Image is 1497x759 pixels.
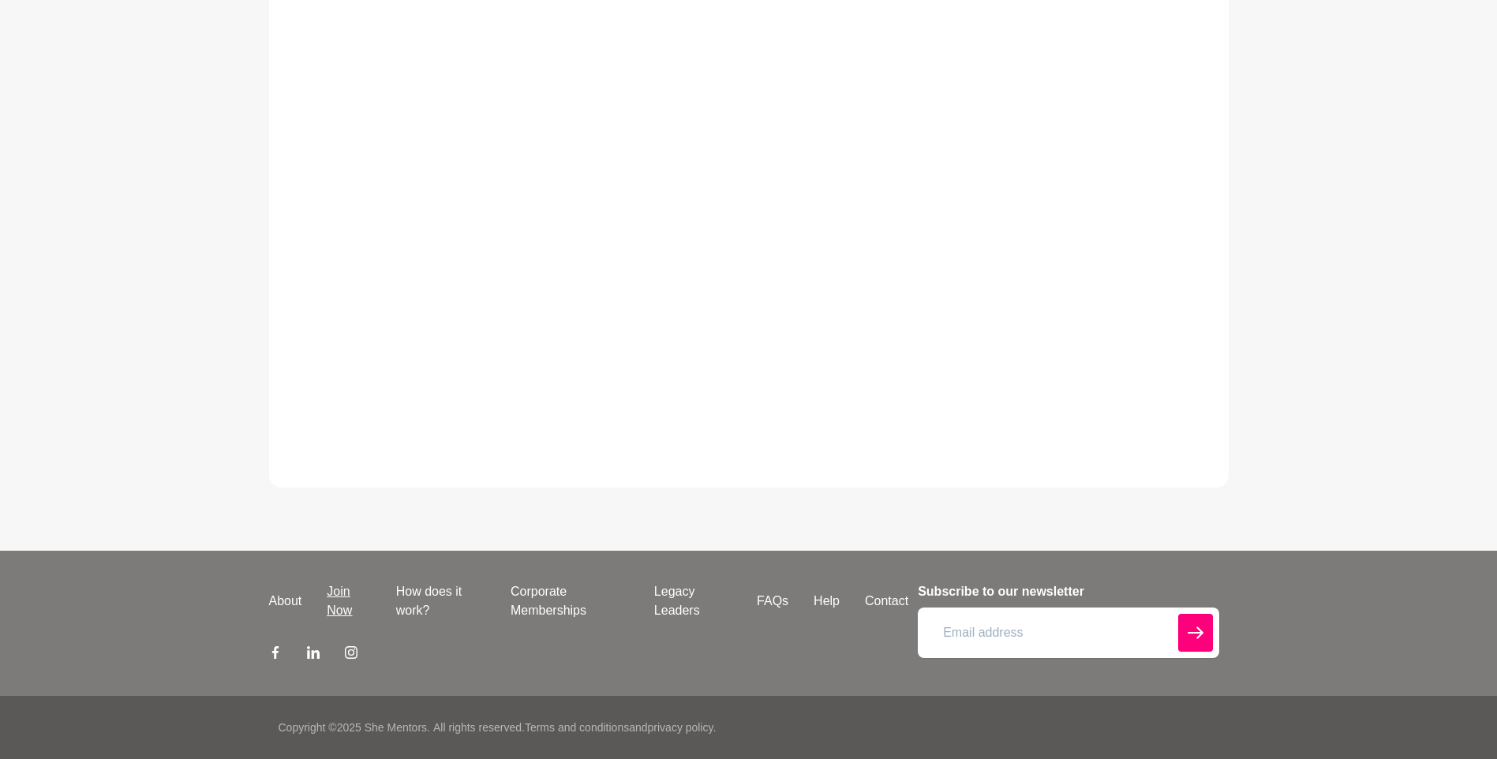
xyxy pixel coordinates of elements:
a: Legacy Leaders [642,582,744,620]
p: All rights reserved. and . [433,720,716,736]
a: Terms and conditions [525,721,629,734]
a: About [256,592,315,611]
p: Copyright © 2025 She Mentors . [279,720,430,736]
input: Email address [918,608,1218,658]
a: How does it work? [384,582,498,620]
a: Help [801,592,852,611]
h4: Subscribe to our newsletter [918,582,1218,601]
a: Facebook [269,645,282,664]
a: privacy policy [648,721,713,734]
a: LinkedIn [307,645,320,664]
a: Contact [852,592,921,611]
a: FAQs [744,592,801,611]
a: Corporate Memberships [498,582,642,620]
a: Join Now [314,582,383,620]
a: Instagram [345,645,357,664]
